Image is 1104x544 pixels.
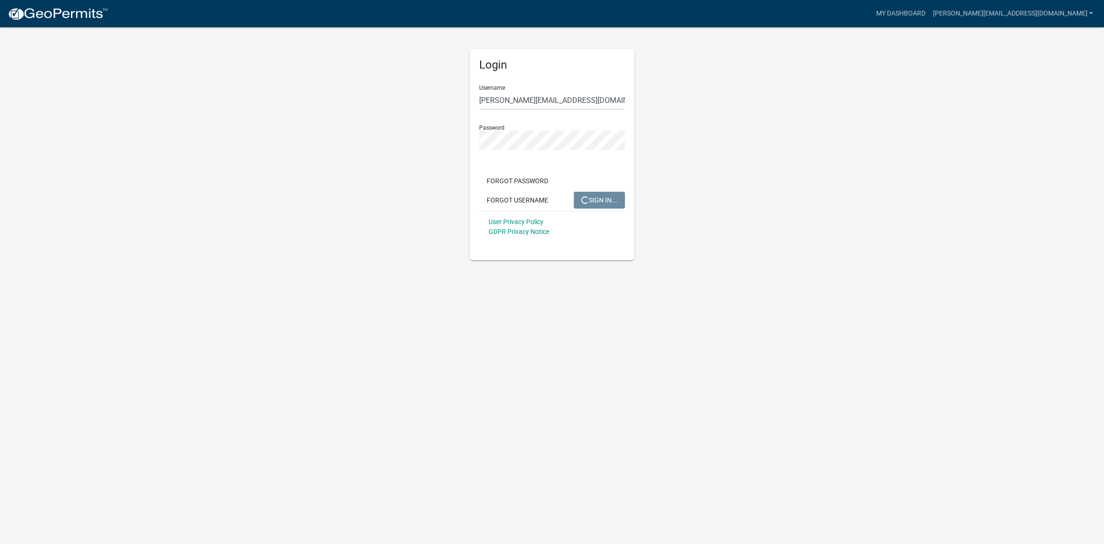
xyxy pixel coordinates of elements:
[929,5,1096,23] a: [PERSON_NAME][EMAIL_ADDRESS][DOMAIN_NAME]
[574,192,625,209] button: SIGN IN...
[489,228,549,235] a: GDPR Privacy Notice
[581,196,617,203] span: SIGN IN...
[479,192,556,209] button: Forgot Username
[479,58,625,72] h5: Login
[479,172,556,189] button: Forgot Password
[489,218,544,225] a: User Privacy Policy
[872,5,929,23] a: My Dashboard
